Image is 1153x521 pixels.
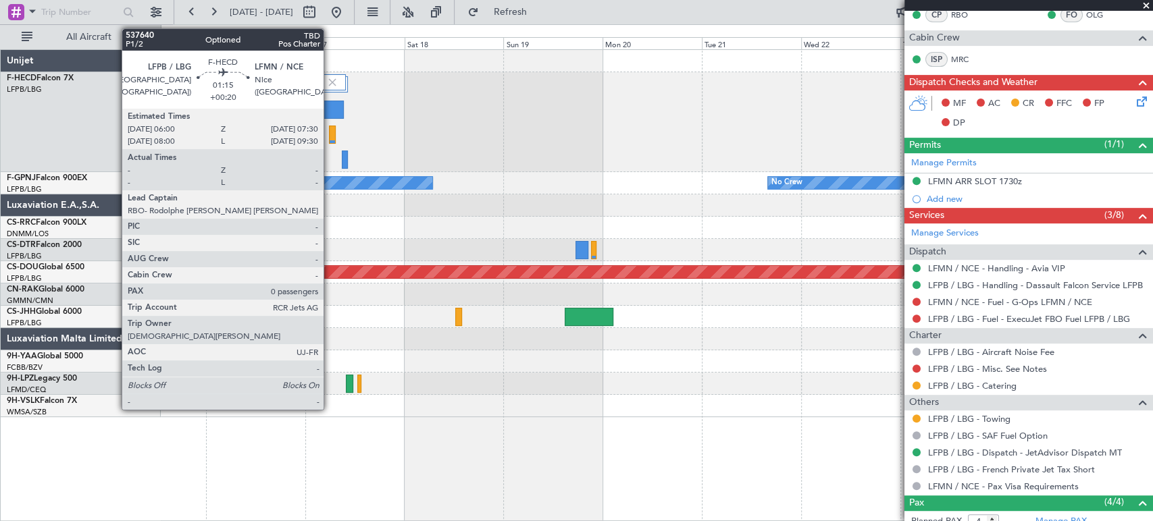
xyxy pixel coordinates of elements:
div: Wed 22 [801,37,900,49]
span: (3/8) [1104,208,1124,222]
a: LFPB / LBG - Misc. See Notes [928,363,1047,375]
a: LFPB / LBG - Fuel - ExecuJet FBO Fuel LFPB / LBG [928,313,1130,325]
div: Fri 17 [305,37,405,49]
a: LFPB/LBG [7,84,42,94]
span: [DATE] - [DATE] [230,6,293,18]
span: FP [1094,97,1104,111]
span: Refresh [482,7,538,17]
span: All Aircraft [35,32,143,42]
a: MRC [951,53,981,65]
div: [DATE] [163,27,186,38]
div: Tue 21 [702,37,801,49]
div: Sun 19 [503,37,603,49]
a: Manage Permits [911,157,977,170]
span: Others [909,395,939,410]
div: Thu 23 [900,37,1000,49]
div: LFMN ARR SLOT 1730z [928,175,1022,187]
div: Thu 16 [206,37,305,49]
span: F-HECD [7,74,36,82]
a: LFMD/CEQ [7,385,46,395]
a: 9H-LPZLegacy 500 [7,375,77,383]
div: ISP [925,52,948,67]
a: CS-JHHGlobal 6000 [7,308,82,316]
a: LFPB/LBG [7,251,42,261]
span: (4/4) [1104,495,1124,509]
span: CS-DOU [7,263,39,271]
span: CS-JHH [7,308,36,316]
a: CS-DTRFalcon 2000 [7,241,82,249]
a: LFPB/LBG [7,273,42,283]
a: LFPB / LBG - Aircraft Noise Fee [928,346,1054,358]
a: 9H-YAAGlobal 5000 [7,352,83,360]
span: CR [1023,97,1034,111]
a: GMMN/CMN [7,296,53,306]
span: Dispatch [909,244,946,260]
a: F-GPNJFalcon 900EX [7,174,87,182]
div: Add new [927,193,1146,204]
input: Trip Number [41,2,119,22]
span: Dispatch Checks and Weather [909,75,1037,90]
span: MF [953,97,966,111]
span: DP [953,117,965,130]
div: Sat 18 [405,37,504,49]
span: CS-DTR [7,241,36,249]
span: AC [988,97,1000,111]
span: FFC [1056,97,1072,111]
span: CS-RRC [7,219,36,227]
a: RBO [951,9,981,21]
span: Charter [909,328,942,344]
a: LFMN / NCE - Fuel - G-Ops LFMN / NCE [928,296,1092,308]
span: Permits [909,138,941,153]
span: F-GPNJ [7,174,36,182]
span: 9H-YAA [7,352,37,360]
a: LFPB / LBG - French Private Jet Tax Short [928,464,1095,475]
a: LFPB / LBG - Catering [928,380,1017,391]
a: CS-DOUGlobal 6500 [7,263,84,271]
span: Pax [909,495,924,511]
div: No Crew [771,173,802,193]
button: All Aircraft [15,26,147,48]
a: LFPB / LBG - Handling - Dassault Falcon Service LFPB [928,279,1143,291]
a: 9H-VSLKFalcon 7X [7,397,77,405]
a: LFMN / NCE - Handling - Avia VIP [928,263,1065,274]
span: Cabin Crew [909,30,960,46]
div: CP [925,7,948,22]
a: F-HECDFalcon 7X [7,74,74,82]
a: Manage Services [911,227,979,240]
a: CS-RRCFalcon 900LX [7,219,86,227]
div: FO [1060,7,1083,22]
a: OLG [1086,9,1117,21]
span: 9H-LPZ [7,375,34,383]
span: (1/1) [1104,137,1124,151]
a: FCBB/BZV [7,362,43,373]
a: LFPB/LBG [7,184,42,194]
a: WMSA/SZB [7,407,47,417]
a: CN-RAKGlobal 6000 [7,285,84,294]
a: LFPB / LBG - Dispatch - JetAdvisor Dispatch MT [928,447,1122,458]
a: DNMM/LOS [7,229,49,239]
span: Services [909,208,944,223]
img: gray-close.svg [326,76,338,88]
div: Mon 20 [603,37,702,49]
span: 9H-VSLK [7,397,40,405]
a: LFPB/LBG [7,318,42,328]
a: LFPB / LBG - SAF Fuel Option [928,430,1048,441]
div: No Crew [288,173,319,193]
a: LFMN / NCE - Pax Visa Requirements [928,481,1079,492]
button: Refresh [461,1,542,23]
span: CN-RAK [7,285,39,294]
a: LFPB / LBG - Towing [928,413,1010,424]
